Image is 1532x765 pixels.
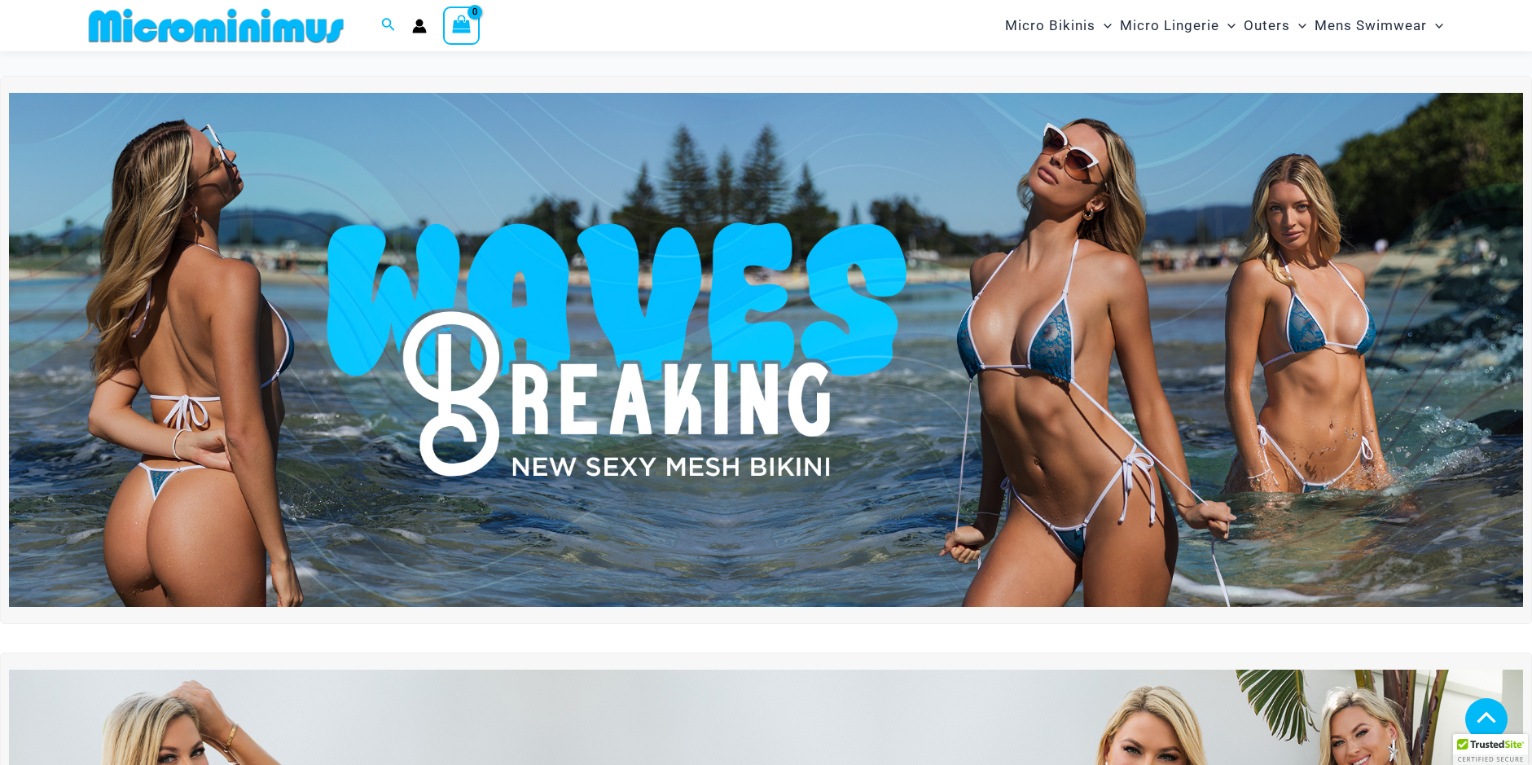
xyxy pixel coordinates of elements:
a: Account icon link [412,19,427,33]
a: Micro BikinisMenu ToggleMenu Toggle [1001,5,1116,46]
a: OutersMenu ToggleMenu Toggle [1240,5,1310,46]
a: Micro LingerieMenu ToggleMenu Toggle [1116,5,1240,46]
span: Outers [1244,5,1290,46]
span: Menu Toggle [1427,5,1443,46]
span: Mens Swimwear [1315,5,1427,46]
span: Micro Bikinis [1005,5,1095,46]
nav: Site Navigation [999,2,1451,49]
span: Micro Lingerie [1120,5,1219,46]
a: View Shopping Cart, empty [443,7,481,44]
span: Menu Toggle [1095,5,1112,46]
span: Menu Toggle [1219,5,1236,46]
a: Search icon link [381,15,396,36]
img: MM SHOP LOGO FLAT [82,7,350,44]
span: Menu Toggle [1290,5,1306,46]
img: Waves Breaking Ocean Bikini Pack [9,93,1523,608]
a: Mens SwimwearMenu ToggleMenu Toggle [1310,5,1447,46]
div: TrustedSite Certified [1453,734,1528,765]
